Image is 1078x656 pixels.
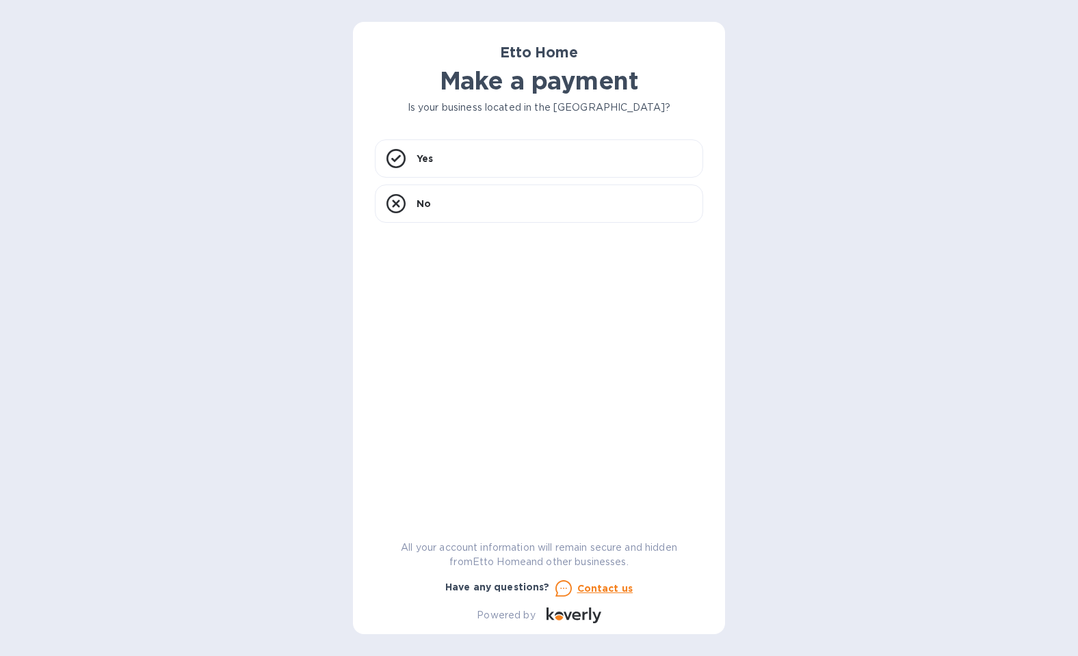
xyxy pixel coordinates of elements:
p: Powered by [477,608,535,623]
p: No [417,197,431,210]
u: Contact us [577,583,633,594]
b: Have any questions? [445,582,550,592]
b: Etto Home [500,44,577,61]
p: All your account information will remain secure and hidden from Etto Home and other businesses. [375,541,703,569]
p: Is your business located in the [GEOGRAPHIC_DATA]? [375,100,703,115]
h1: Make a payment [375,66,703,95]
p: Yes [417,152,433,165]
